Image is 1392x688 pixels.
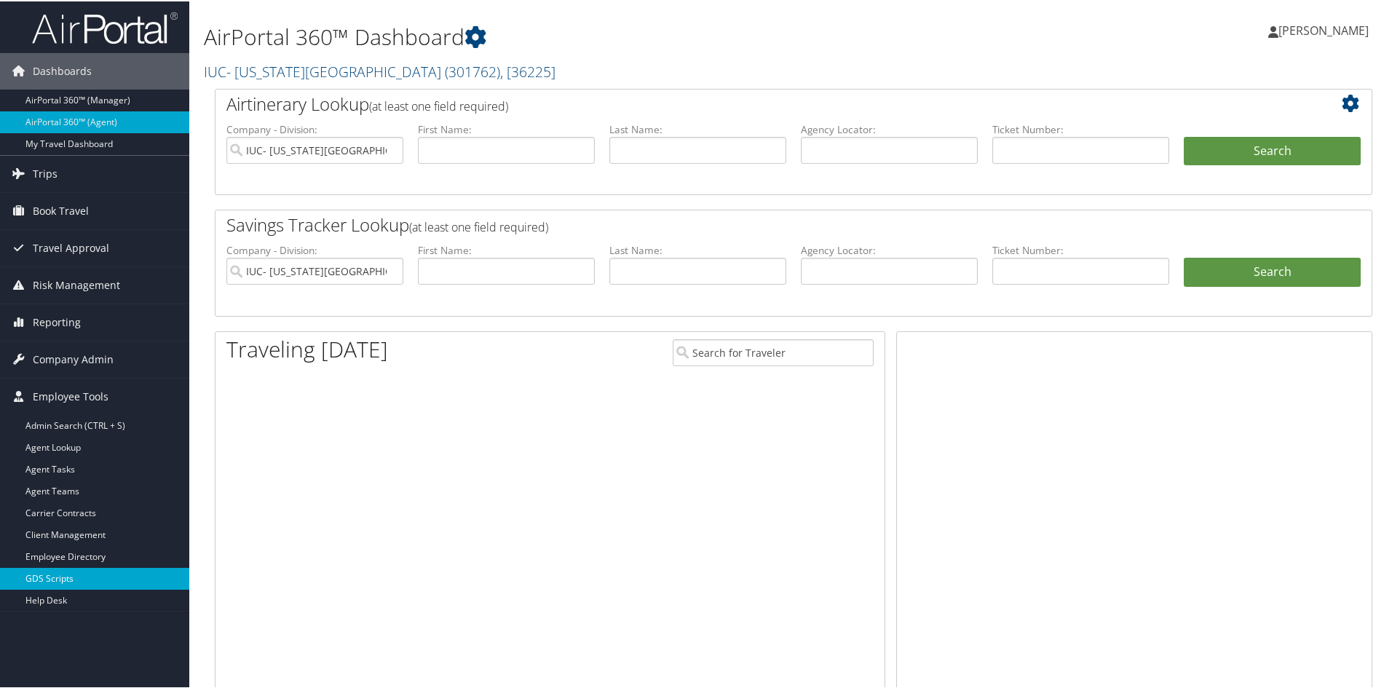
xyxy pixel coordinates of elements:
label: Agency Locator: [801,121,978,135]
span: Company Admin [33,340,114,376]
span: Trips [33,154,58,191]
label: Agency Locator: [801,242,978,256]
span: [PERSON_NAME] [1278,21,1369,37]
span: ( 301762 ) [445,60,500,80]
a: [PERSON_NAME] [1268,7,1383,51]
label: Ticket Number: [992,242,1169,256]
span: Reporting [33,303,81,339]
a: IUC- [US_STATE][GEOGRAPHIC_DATA] [204,60,555,80]
button: Search [1184,135,1361,165]
span: Employee Tools [33,377,108,414]
label: Last Name: [609,242,786,256]
h2: Savings Tracker Lookup [226,211,1265,236]
span: Travel Approval [33,229,109,265]
label: First Name: [418,242,595,256]
span: (at least one field required) [369,97,508,113]
label: Last Name: [609,121,786,135]
h2: Airtinerary Lookup [226,90,1265,115]
span: (at least one field required) [409,218,548,234]
label: First Name: [418,121,595,135]
span: , [ 36225 ] [500,60,555,80]
span: Dashboards [33,52,92,88]
span: Risk Management [33,266,120,302]
img: airportal-logo.png [32,9,178,44]
h1: AirPortal 360™ Dashboard [204,20,990,51]
a: Search [1184,256,1361,285]
span: Book Travel [33,191,89,228]
label: Company - Division: [226,242,403,256]
h1: Traveling [DATE] [226,333,388,363]
input: Search for Traveler [673,338,874,365]
label: Ticket Number: [992,121,1169,135]
label: Company - Division: [226,121,403,135]
input: search accounts [226,256,403,283]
